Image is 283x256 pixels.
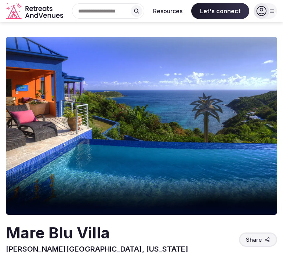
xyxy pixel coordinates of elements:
svg: Retreats and Venues company logo [6,3,65,19]
span: Let's connect [191,3,249,19]
span: Share [246,236,262,244]
button: Share [239,232,277,247]
img: Venue cover photo [6,37,277,215]
h2: Mare Blu Villa [6,222,188,244]
button: Resources [147,3,188,19]
a: Visit the homepage [6,3,65,19]
span: [PERSON_NAME][GEOGRAPHIC_DATA], [US_STATE] [6,245,188,253]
